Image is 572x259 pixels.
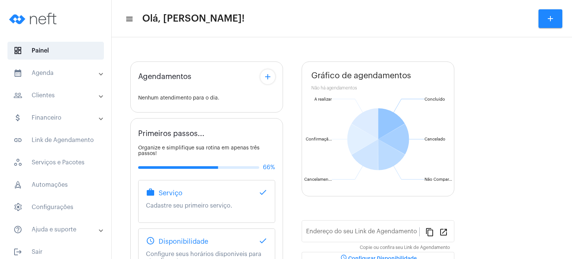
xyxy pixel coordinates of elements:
mat-expansion-panel-header: sidenav iconClientes [4,86,111,104]
text: Não Compar... [425,177,452,181]
mat-icon: sidenav icon [13,69,22,78]
span: Configurações [7,198,104,216]
mat-icon: sidenav icon [13,247,22,256]
span: sidenav icon [13,203,22,212]
span: Primeiros passos... [138,130,204,138]
span: Serviço [159,189,182,197]
mat-expansion-panel-header: sidenav iconAgenda [4,64,111,82]
span: Disponibilidade [159,238,208,245]
span: sidenav icon [13,180,22,189]
text: Concluído [425,97,445,101]
mat-icon: add [263,72,272,81]
mat-icon: work [146,188,155,197]
mat-expansion-panel-header: sidenav iconFinanceiro [4,109,111,127]
mat-icon: done [258,236,267,245]
mat-icon: schedule [146,236,155,245]
mat-icon: content_copy [425,227,434,236]
span: Agendamentos [138,73,191,81]
mat-icon: sidenav icon [125,15,133,23]
mat-expansion-panel-header: sidenav iconAjuda e suporte [4,221,111,239]
mat-panel-title: Agenda [13,69,99,78]
span: Serviços e Pacotes [7,154,104,171]
mat-icon: sidenav icon [13,113,22,122]
mat-panel-title: Ajuda e suporte [13,225,99,234]
text: Cancelado [425,137,445,141]
text: Confirmaçã... [306,137,332,142]
input: Link [306,230,419,236]
mat-icon: add [546,14,555,23]
span: Organize e simplifique sua rotina em apenas três passos! [138,145,260,156]
mat-panel-title: Financeiro [13,113,99,122]
span: 66% [263,164,275,171]
span: Link de Agendamento [7,131,104,149]
img: logo-neft-novo-2.png [6,4,62,34]
span: Gráfico de agendamentos [311,71,411,80]
span: sidenav icon [13,158,22,167]
mat-icon: sidenav icon [13,136,22,145]
mat-icon: open_in_new [439,227,448,236]
mat-icon: sidenav icon [13,91,22,100]
p: Cadastre seu primeiro serviço. [146,202,267,209]
span: Automações [7,176,104,194]
mat-hint: Copie ou confira seu Link de Agendamento [360,245,450,250]
span: Painel [7,42,104,60]
mat-icon: sidenav icon [13,225,22,234]
mat-panel-title: Clientes [13,91,99,100]
text: Cancelamen... [304,177,332,181]
div: Nenhum atendimento para o dia. [138,95,275,101]
span: Olá, [PERSON_NAME]! [142,13,245,25]
span: sidenav icon [13,46,22,55]
text: A realizar [314,97,332,101]
mat-icon: done [258,188,267,197]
